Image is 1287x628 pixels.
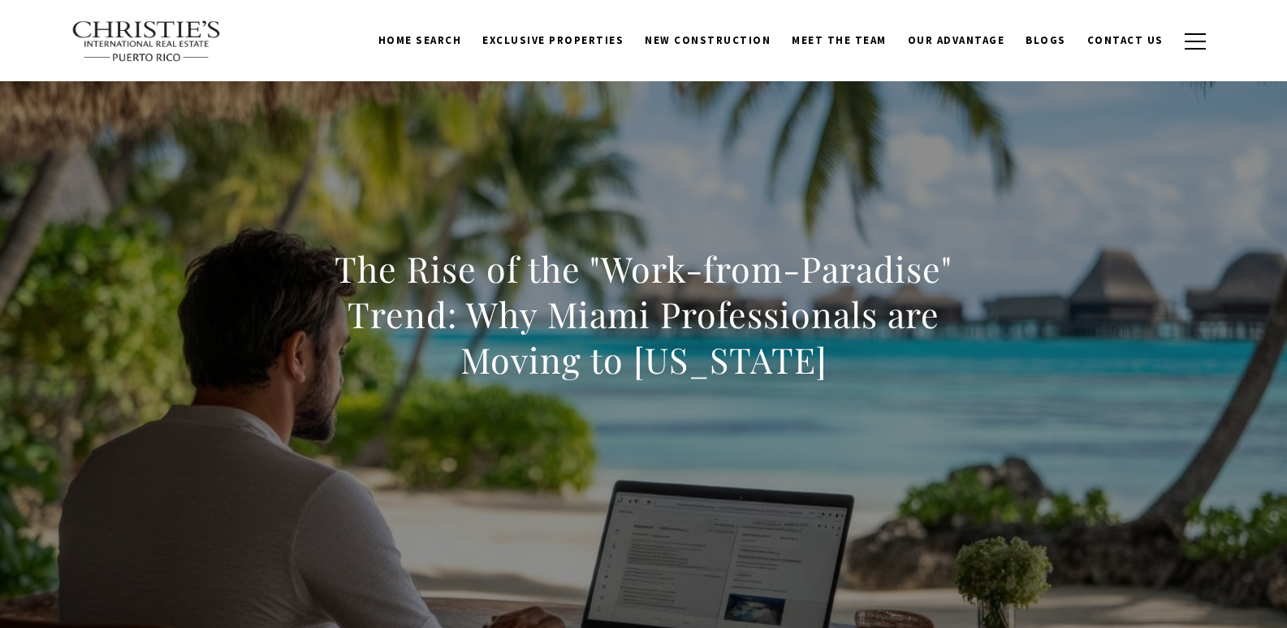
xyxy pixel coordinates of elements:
[1015,25,1077,56] a: Blogs
[897,25,1016,56] a: Our Advantage
[286,246,1002,383] h1: The Rise of the "Work-from-Paradise" Trend: Why Miami Professionals are Moving to [US_STATE]
[71,20,222,63] img: Christie's International Real Estate text transparent background
[482,33,624,47] span: Exclusive Properties
[781,25,897,56] a: Meet the Team
[1087,33,1164,47] span: Contact Us
[645,33,771,47] span: New Construction
[634,25,781,56] a: New Construction
[472,25,634,56] a: Exclusive Properties
[908,33,1005,47] span: Our Advantage
[368,25,473,56] a: Home Search
[1026,33,1066,47] span: Blogs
